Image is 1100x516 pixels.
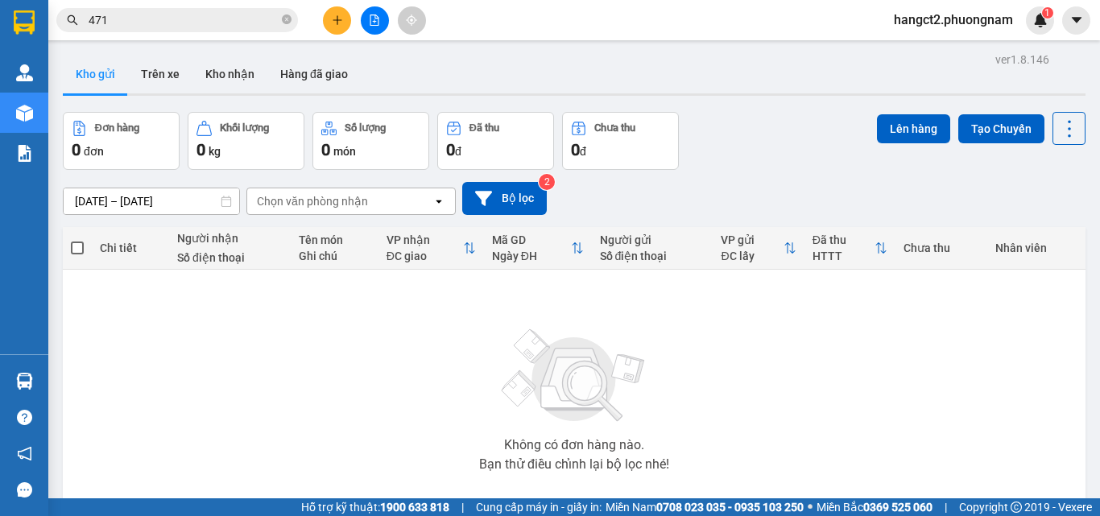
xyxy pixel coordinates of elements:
[17,446,32,461] span: notification
[539,174,555,190] sup: 2
[301,498,449,516] span: Hỗ trợ kỹ thuật:
[437,112,554,170] button: Đã thu0đ
[1044,7,1050,19] span: 1
[721,250,783,262] div: ĐC lấy
[267,55,361,93] button: Hàng đã giao
[462,182,547,215] button: Bộ lọc
[594,122,635,134] div: Chưa thu
[100,241,161,254] div: Chi tiết
[192,55,267,93] button: Kho nhận
[1011,502,1022,513] span: copyright
[1042,7,1053,19] sup: 1
[387,250,463,262] div: ĐC giao
[562,112,679,170] button: Chưa thu0đ
[89,11,279,29] input: Tìm tên, số ĐT hoặc mã đơn
[476,498,602,516] span: Cung cấp máy in - giấy in:
[995,241,1077,254] div: Nhân viên
[282,13,292,28] span: close-circle
[16,145,33,162] img: solution-icon
[67,14,78,26] span: search
[504,439,644,452] div: Không có đơn hàng nào.
[461,498,464,516] span: |
[479,458,669,471] div: Bạn thử điều chỉnh lại bộ lọc nhé!
[398,6,426,35] button: aim
[14,10,35,35] img: logo-vxr
[881,10,1026,30] span: hangct2.phuongnam
[257,193,368,209] div: Chọn văn phòng nhận
[16,105,33,122] img: warehouse-icon
[128,55,192,93] button: Trên xe
[333,145,356,158] span: món
[209,145,221,158] span: kg
[492,250,571,262] div: Ngày ĐH
[1069,13,1084,27] span: caret-down
[196,140,205,159] span: 0
[713,227,804,270] th: Toggle SortBy
[600,233,705,246] div: Người gửi
[606,498,804,516] span: Miền Nam
[571,140,580,159] span: 0
[64,188,239,214] input: Select a date range.
[995,51,1049,68] div: ver 1.8.146
[321,140,330,159] span: 0
[378,227,484,270] th: Toggle SortBy
[808,504,813,510] span: ⚪️
[432,195,445,208] svg: open
[656,501,804,514] strong: 0708 023 035 - 0935 103 250
[721,233,783,246] div: VP gửi
[177,232,283,245] div: Người nhận
[282,14,292,24] span: close-circle
[484,227,592,270] th: Toggle SortBy
[1062,6,1090,35] button: caret-down
[469,122,499,134] div: Đã thu
[17,410,32,425] span: question-circle
[95,122,139,134] div: Đơn hàng
[188,112,304,170] button: Khối lượng0kg
[345,122,386,134] div: Số lượng
[945,498,947,516] span: |
[380,501,449,514] strong: 1900 633 818
[361,6,389,35] button: file-add
[600,250,705,262] div: Số điện thoại
[494,320,655,432] img: svg+xml;base64,PHN2ZyBjbGFzcz0ibGlzdC1wbHVnX19zdmciIHhtbG5zPSJodHRwOi8vd3d3LnczLm9yZy8yMDAwL3N2Zy...
[492,233,571,246] div: Mã GD
[580,145,586,158] span: đ
[387,233,463,246] div: VP nhận
[813,233,875,246] div: Đã thu
[299,250,370,262] div: Ghi chú
[299,233,370,246] div: Tên món
[369,14,380,26] span: file-add
[63,112,180,170] button: Đơn hàng0đơn
[406,14,417,26] span: aim
[446,140,455,159] span: 0
[804,227,896,270] th: Toggle SortBy
[16,64,33,81] img: warehouse-icon
[220,122,269,134] div: Khối lượng
[177,251,283,264] div: Số điện thoại
[16,373,33,390] img: warehouse-icon
[958,114,1044,143] button: Tạo Chuyến
[72,140,81,159] span: 0
[904,241,978,254] div: Chưa thu
[455,145,461,158] span: đ
[332,14,343,26] span: plus
[17,482,32,497] span: message
[312,112,429,170] button: Số lượng0món
[323,6,351,35] button: plus
[84,145,104,158] span: đơn
[813,250,875,262] div: HTTT
[877,114,950,143] button: Lên hàng
[63,55,128,93] button: Kho gửi
[863,501,933,514] strong: 0369 525 060
[1033,13,1048,27] img: icon-new-feature
[817,498,933,516] span: Miền Bắc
